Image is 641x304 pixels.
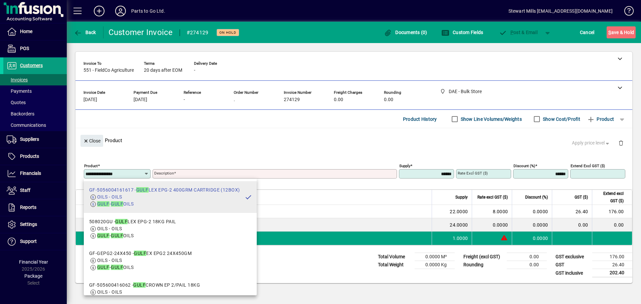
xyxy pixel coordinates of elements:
[72,26,98,38] button: Back
[110,5,131,17] button: Profile
[400,113,440,125] button: Product History
[187,27,209,38] div: #274129
[20,222,37,227] span: Settings
[134,97,147,102] span: [DATE]
[403,114,437,124] span: Product History
[109,27,173,38] div: Customer Invoice
[20,239,37,244] span: Support
[20,205,36,210] span: Reports
[552,253,592,261] td: GST exclusive
[476,208,508,215] div: 8.0000
[512,205,552,218] td: 0.0000
[552,269,592,277] td: GST inclusive
[510,30,513,35] span: P
[499,30,538,35] span: ost & Email
[144,68,182,73] span: 20 days after EOM
[3,182,67,199] a: Staff
[3,199,67,216] a: Reports
[154,171,174,176] mat-label: Description
[384,30,427,35] span: Documents (0)
[131,6,165,16] div: Parts to Go Ltd.
[7,111,34,116] span: Backorders
[24,273,42,279] span: Package
[460,261,507,269] td: Rounding
[569,137,613,149] button: Apply price level
[441,30,483,35] span: Custom Fields
[171,208,228,215] span: GULF CROWN EP2 400GM
[592,205,632,218] td: 176.00
[143,208,151,215] span: DAE - Bulk Store
[7,122,46,128] span: Communications
[20,171,41,176] span: Financials
[375,253,415,261] td: Total Volume
[453,235,468,242] span: 1.0000
[580,27,595,38] span: Cancel
[592,269,632,277] td: 202.40
[440,26,485,38] button: Custom Fields
[613,140,629,146] app-page-header-button: Delete
[3,165,67,182] a: Financials
[171,222,241,228] span: MISC Gulflex EPG-2 400g grease
[284,97,300,102] span: 274129
[79,137,105,143] app-page-header-button: Close
[3,40,67,57] a: POS
[572,139,611,146] span: Apply price level
[508,6,613,16] div: Stewart Mills [EMAIL_ADDRESS][DOMAIN_NAME]
[334,97,343,102] span: 0.00
[450,208,468,215] span: 22.0000
[184,97,185,102] span: -
[596,190,624,205] span: Extend excl GST ($)
[83,97,97,102] span: [DATE]
[613,135,629,151] button: Delete
[143,221,151,229] span: DAE - Bulk Store
[459,116,522,122] label: Show Line Volumes/Weights
[3,119,67,131] a: Communications
[3,216,67,233] a: Settings
[619,1,633,23] a: Knowledge Base
[75,128,632,153] div: Product
[578,26,596,38] button: Cancel
[399,164,410,168] mat-label: Supply
[507,261,547,269] td: 0.00
[507,253,547,261] td: 0.00
[80,135,103,147] button: Close
[20,29,32,34] span: Home
[608,30,611,35] span: S
[512,232,552,245] td: 0.0000
[458,171,488,176] mat-label: Rate excl GST ($)
[552,205,592,218] td: 26.40
[101,194,109,201] span: Item
[542,116,580,122] label: Show Cost/Profit
[552,218,592,232] td: 0.00
[575,194,588,201] span: GST ($)
[234,97,235,102] span: .
[552,261,592,269] td: GST
[101,222,113,228] div: MISC
[495,26,541,38] button: Post & Email
[455,194,468,201] span: Supply
[375,261,415,269] td: Total Weight
[512,218,552,232] td: 0.0000
[7,88,32,94] span: Payments
[415,261,455,269] td: 0.0000 Kg
[7,77,28,82] span: Invoices
[67,26,103,38] app-page-header-button: Back
[84,164,98,168] mat-label: Product
[20,46,29,51] span: POS
[571,164,605,168] mat-label: Extend excl GST ($)
[592,253,632,261] td: 176.00
[3,108,67,119] a: Backorders
[20,188,30,193] span: Staff
[171,194,191,201] span: Description
[19,259,48,265] span: Financial Year
[20,63,43,68] span: Customers
[83,68,134,73] span: 551 - FieldCo Agriculture
[476,222,508,228] div: 0.0000
[3,131,67,148] a: Suppliers
[3,97,67,108] a: Quotes
[20,136,39,142] span: Suppliers
[450,222,468,228] span: 24.0000
[3,148,67,165] a: Products
[382,26,429,38] button: Documents (0)
[88,5,110,17] button: Add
